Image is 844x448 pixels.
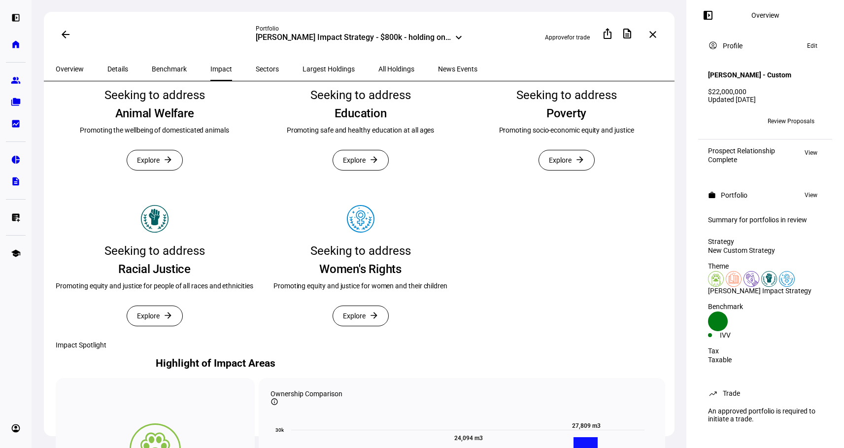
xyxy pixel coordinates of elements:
div: Portfolio [721,191,747,199]
div: Promoting equity and justice for people of all races and ethnicities [56,281,253,291]
mat-icon: account_circle [708,40,718,50]
span: Explore [343,150,366,170]
eth-mat-symbol: bid_landscape [11,119,21,129]
div: Overview [751,11,779,19]
mat-icon: work [708,191,716,199]
h2: Highlight of Impact Areas [56,357,376,369]
button: Explore [333,150,389,171]
button: View [800,147,822,159]
div: Tax [708,347,822,355]
a: bid_landscape [6,114,26,134]
span: for trade [567,34,590,41]
button: Review Proposals [760,113,822,129]
mat-icon: close [647,29,659,40]
a: folder_copy [6,92,26,112]
span: Approve [545,34,567,41]
span: Details [107,66,128,72]
span: Explore [343,306,366,326]
eth-mat-symbol: home [11,39,21,49]
button: Explore [539,150,595,171]
span: Impact [210,66,232,72]
mat-icon: left_panel_open [702,9,714,21]
button: Explore [127,150,183,171]
div: Impact Spotlight [56,341,666,349]
span: Explore [549,150,572,170]
div: Education [335,105,387,121]
div: Promoting safe and healthy education at all ages [287,125,435,135]
div: Complete [708,156,775,164]
div: Seeking to address [104,85,205,105]
a: description [6,172,26,191]
div: [PERSON_NAME] Impact Strategy [708,287,822,295]
span: Benchmark [152,66,187,72]
eth-panel-overview-card-header: Profile [708,40,822,52]
span: Explore [137,150,160,170]
div: $22,000,000 [708,88,822,96]
img: Pillar icon [347,205,374,233]
div: Prospect Relationship [708,147,775,155]
div: New Custom Strategy [708,246,822,254]
eth-panel-overview-card-header: Trade [708,387,822,399]
mat-icon: description [621,28,633,39]
tspan: 3 [479,435,483,442]
span: News Events [438,66,477,72]
div: Seeking to address [516,85,617,105]
text: 27,809 m [572,422,601,429]
span: Largest Holdings [303,66,355,72]
mat-icon: info_outline [270,398,278,406]
div: IVV [720,331,765,339]
div: Seeking to address [104,241,205,261]
div: Strategy [708,238,822,245]
eth-mat-symbol: group [11,75,21,85]
eth-mat-symbol: list_alt_add [11,212,21,222]
span: View [805,147,817,159]
button: Edit [802,40,822,52]
mat-icon: arrow_forward [163,310,173,320]
tspan: 3 [597,422,601,429]
eth-mat-symbol: account_circle [11,423,21,433]
div: Benchmark [708,303,822,310]
div: Profile [723,42,743,50]
div: Animal Welfare [115,105,194,121]
img: animalWelfare.colored.svg [708,271,724,287]
img: womensRights.colored.svg [779,271,795,287]
eth-mat-symbol: school [11,248,21,258]
h4: [PERSON_NAME] - Custom [708,71,791,79]
div: Promoting socio-economic equity and justice [499,125,634,135]
button: Explore [333,306,389,326]
span: KK [712,118,720,125]
mat-icon: arrow_forward [163,155,173,165]
div: Summary for portfolios in review [708,216,822,224]
div: Theme [708,262,822,270]
span: Edit [807,40,817,52]
a: group [6,70,26,90]
span: Overview [56,66,84,72]
span: Explore [137,306,160,326]
div: Women's Rights [319,261,402,277]
eth-mat-symbol: left_panel_open [11,13,21,23]
div: Ownership Comparison [270,390,653,398]
span: Sectors [256,66,279,72]
a: home [6,34,26,54]
span: All Holdings [378,66,414,72]
mat-icon: trending_up [708,388,718,398]
div: Promoting the wellbeing of domesticated animals [80,125,229,135]
span: RJ [727,118,735,125]
span: View [805,189,817,201]
mat-icon: arrow_forward [575,155,585,165]
eth-mat-symbol: description [11,176,21,186]
mat-icon: arrow_back [60,29,71,40]
button: Approvefor trade [537,30,598,45]
div: Poverty [546,105,586,121]
mat-icon: keyboard_arrow_down [453,32,465,43]
div: Seeking to address [310,241,411,261]
img: racialJustice.colored.svg [761,271,777,287]
eth-mat-symbol: pie_chart [11,155,21,165]
eth-mat-symbol: folder_copy [11,97,21,107]
text: 30k [275,427,284,433]
div: Promoting equity and justice for women and their children [273,281,447,291]
mat-icon: arrow_forward [369,155,379,165]
div: [PERSON_NAME] Impact Strategy - $800k - holding onto concentrated [256,33,451,44]
span: Review Proposals [768,113,814,129]
img: poverty.colored.svg [743,271,759,287]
